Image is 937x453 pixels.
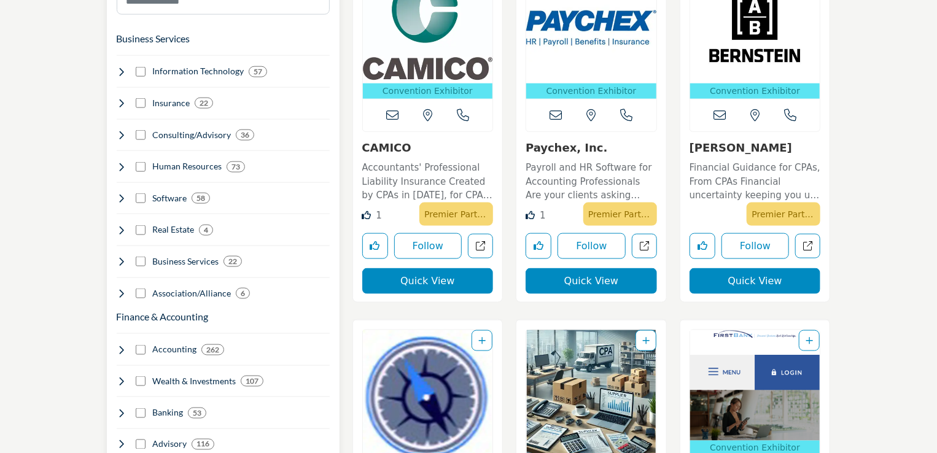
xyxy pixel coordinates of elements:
[526,158,657,203] a: Payroll and HR Software for Accounting Professionals Are your clients asking more questions about...
[362,141,494,155] h3: CAMICO
[136,288,146,298] input: Select Association/Alliance checkbox
[152,255,219,268] h4: Business Services: Office supplies, software, tech support, communications, travel
[795,234,820,259] a: Open bernstein in new tab
[206,346,219,354] b: 262
[394,233,462,259] button: Follow
[690,233,715,259] button: Like listing
[231,163,240,171] b: 73
[690,161,821,203] p: Financial Guidance for CPAs, From CPAs Financial uncertainty keeping you up at night? [PERSON_NAM...
[526,268,657,294] button: Quick View
[690,141,821,155] h3: Bernstein
[588,206,652,223] p: Premier Partner
[136,408,146,418] input: Select Banking checkbox
[526,161,657,203] p: Payroll and HR Software for Accounting Professionals Are your clients asking more questions about...
[152,406,183,419] h4: Banking: Banking, lending. merchant services
[526,141,607,154] a: Paychex, Inc.
[195,98,213,109] div: 22 Results For Insurance
[228,257,237,266] b: 22
[362,158,494,203] a: Accountants' Professional Liability Insurance Created by CPAs in [DATE], for CPAs, CAMICO provide...
[152,438,187,451] h4: Advisory: Advisory services provided by CPA firms
[690,158,821,203] a: Financial Guidance for CPAs, From CPAs Financial uncertainty keeping you up at night? [PERSON_NAM...
[152,97,190,109] h4: Insurance: Professional liability, healthcare, life insurance, risk management
[152,375,236,387] h4: Wealth & Investments: Wealth management, retirement planning, investing strategies
[558,233,626,259] button: Follow
[529,85,654,98] p: Convention Exhibitor
[152,129,231,141] h4: Consulting/Advisory: Business consulting, mergers & acquisitions, growth strategies
[136,193,146,203] input: Select Software checkbox
[193,409,201,417] b: 53
[152,160,222,172] h4: Human Resources: Payroll, benefits, HR consulting, talent acquisition, training
[690,330,820,441] img: First Bank
[424,206,488,223] p: Premier Partner
[241,376,263,387] div: 107 Results For Wealth & Investments
[196,440,209,449] b: 116
[136,257,146,266] input: Select Business Services checkbox
[478,336,486,346] a: Add To List
[136,376,146,386] input: Select Wealth & Investments checkbox
[693,85,818,98] p: Convention Exhibitor
[362,161,494,203] p: Accountants' Professional Liability Insurance Created by CPAs in [DATE], for CPAs, CAMICO provide...
[201,344,224,355] div: 262 Results For Accounting
[721,233,790,259] button: Follow
[199,225,213,236] div: 4 Results For Real Estate
[188,408,206,419] div: 53 Results For Banking
[806,336,813,346] a: Add To List
[254,68,262,76] b: 57
[241,289,245,298] b: 6
[246,377,259,385] b: 107
[204,226,208,234] b: 4
[192,439,214,450] div: 116 Results For Advisory
[192,193,210,204] div: 58 Results For Software
[690,141,792,154] a: [PERSON_NAME]
[241,131,249,139] b: 36
[468,234,493,259] a: Open camico in new tab
[200,99,208,107] b: 22
[224,256,242,267] div: 22 Results For Business Services
[136,162,146,172] input: Select Human Resources checkbox
[196,194,205,203] b: 58
[117,31,190,46] button: Business Services
[362,211,371,220] i: Like
[365,85,491,98] p: Convention Exhibitor
[690,268,821,294] button: Quick View
[117,309,209,324] button: Finance & Accounting
[152,287,231,300] h4: Association/Alliance: Membership/trade associations and CPA firm alliances
[362,268,494,294] button: Quick View
[152,192,187,204] h4: Software: Accounting sotware, tax software, workflow, etc.
[540,210,546,221] span: 1
[227,161,245,172] div: 73 Results For Human Resources
[362,233,388,259] button: Like listing
[136,67,146,77] input: Select Information Technology checkbox
[152,223,194,236] h4: Real Estate: Commercial real estate, office space, property management, home loans
[642,336,650,346] a: Add To List
[152,343,196,355] h4: Accounting: Financial statements, bookkeeping, auditing
[752,206,815,223] p: Premier Partner
[526,233,551,259] button: Like listing
[526,211,535,220] i: Like
[136,130,146,140] input: Select Consulting/Advisory checkbox
[362,141,411,154] a: CAMICO
[152,65,244,77] h4: Information Technology: Software, cloud services, data management, analytics, automation
[249,66,267,77] div: 57 Results For Information Technology
[526,141,657,155] h3: Paychex, Inc.
[236,288,250,299] div: 6 Results For Association/Alliance
[136,439,146,449] input: Select Advisory checkbox
[136,98,146,108] input: Select Insurance checkbox
[136,345,146,355] input: Select Accounting checkbox
[136,225,146,235] input: Select Real Estate checkbox
[376,210,382,221] span: 1
[236,130,254,141] div: 36 Results For Consulting/Advisory
[632,234,657,259] a: Open paychex in new tab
